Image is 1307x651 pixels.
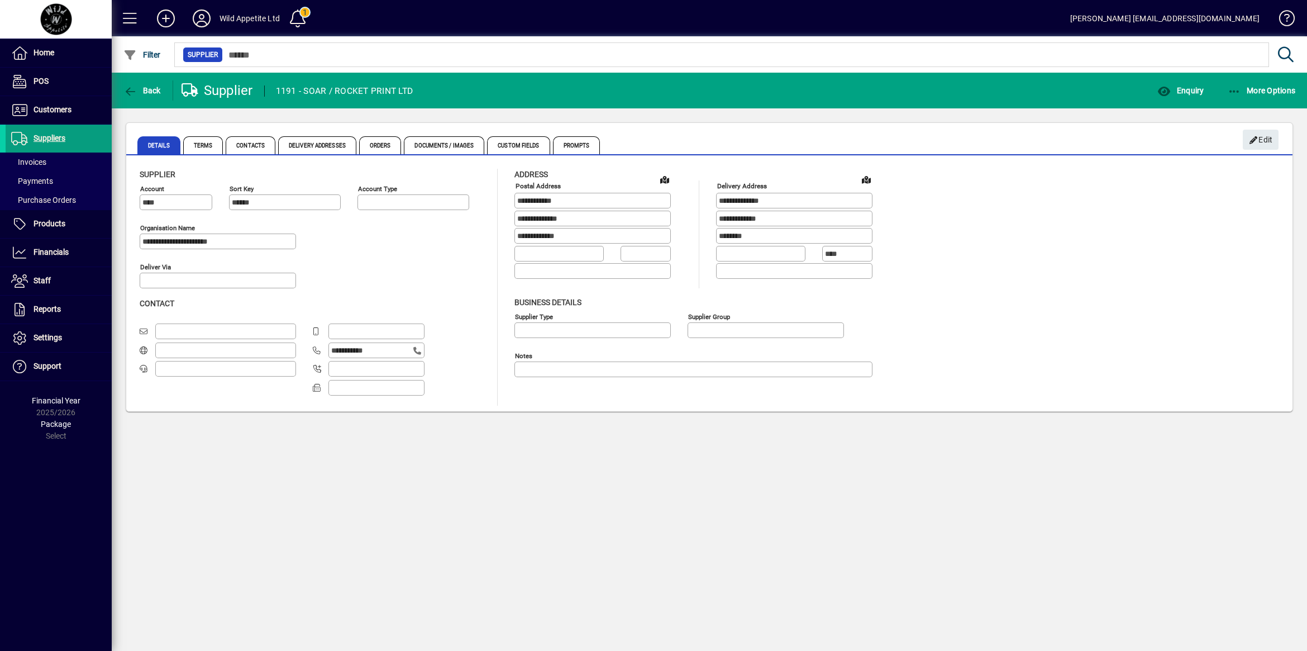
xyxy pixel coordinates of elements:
a: Products [6,210,112,238]
a: Customers [6,96,112,124]
span: Prompts [553,136,600,154]
mat-label: Supplier type [515,312,553,320]
mat-label: Notes [515,351,532,359]
span: Staff [34,276,51,285]
mat-label: Deliver via [140,263,171,271]
span: Business details [514,298,581,307]
span: Suppliers [34,134,65,142]
button: Back [121,80,164,101]
a: Financials [6,239,112,267]
span: Supplier [140,170,175,179]
span: Home [34,48,54,57]
span: Financials [34,248,69,256]
a: Reports [6,296,112,324]
a: Staff [6,267,112,295]
span: Contacts [226,136,275,154]
span: Orders [359,136,402,154]
span: More Options [1228,86,1296,95]
a: View on map [656,170,674,188]
a: View on map [857,170,875,188]
span: Products [34,219,65,228]
span: Support [34,362,61,370]
a: Home [6,39,112,67]
span: Customers [34,105,71,114]
span: Package [41,420,71,429]
a: Knowledge Base [1271,2,1293,39]
span: POS [34,77,49,85]
a: Settings [6,324,112,352]
button: More Options [1225,80,1299,101]
span: Address [514,170,548,179]
div: [PERSON_NAME] [EMAIL_ADDRESS][DOMAIN_NAME] [1070,9,1260,27]
span: Contact [140,299,174,308]
span: Filter [123,50,161,59]
button: Edit [1243,130,1279,150]
button: Enquiry [1155,80,1206,101]
span: Payments [11,177,53,186]
mat-label: Account Type [358,185,397,193]
button: Add [148,8,184,28]
a: Purchase Orders [6,191,112,210]
a: Payments [6,172,112,191]
span: Financial Year [32,396,80,405]
a: Invoices [6,153,112,172]
span: Settings [34,333,62,342]
span: Details [137,136,180,154]
span: Delivery Addresses [278,136,356,154]
span: Enquiry [1157,86,1204,95]
div: 1191 - SOAR / ROCKET PRINT LTD [276,82,413,100]
app-page-header-button: Back [112,80,173,101]
div: Supplier [182,82,253,99]
span: Terms [183,136,223,154]
span: Purchase Orders [11,196,76,205]
span: Reports [34,305,61,313]
a: Support [6,353,112,381]
span: Edit [1249,131,1273,149]
mat-label: Supplier group [688,312,730,320]
span: Custom Fields [487,136,550,154]
button: Profile [184,8,220,28]
a: POS [6,68,112,96]
mat-label: Account [140,185,164,193]
span: Back [123,86,161,95]
div: Wild Appetite Ltd [220,9,280,27]
span: Invoices [11,158,46,167]
span: Documents / Images [404,136,484,154]
mat-label: Organisation name [140,224,195,232]
mat-label: Sort key [230,185,254,193]
span: Supplier [188,49,218,60]
button: Filter [121,45,164,65]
